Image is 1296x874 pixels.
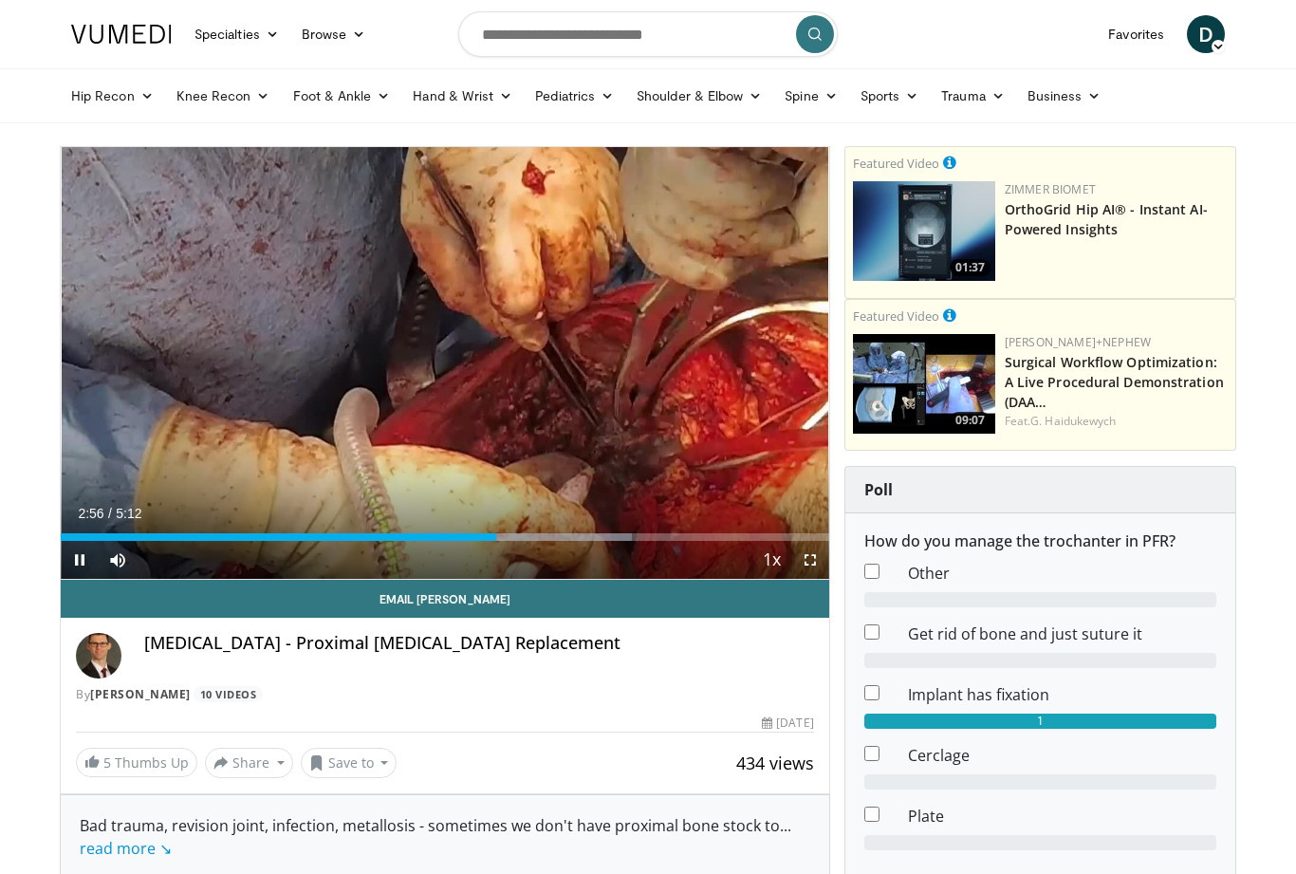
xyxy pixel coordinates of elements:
span: ... [80,815,791,859]
a: Specialties [183,15,290,53]
h6: How do you manage the trochanter in PFR? [864,532,1216,550]
dd: Implant has fixation [894,683,1231,706]
a: [PERSON_NAME]+Nephew [1005,334,1151,350]
a: read more ↘ [80,838,172,859]
a: Knee Recon [165,77,282,115]
dd: Plate [894,805,1231,828]
span: 434 views [736,752,814,774]
a: Spine [773,77,848,115]
small: Featured Video [853,155,939,172]
a: 5 Thumbs Up [76,748,197,777]
input: Search topics, interventions [458,11,838,57]
a: Browse [290,15,378,53]
img: VuMedi Logo [71,25,172,44]
img: 51d03d7b-a4ba-45b7-9f92-2bfbd1feacc3.150x105_q85_crop-smart_upscale.jpg [853,181,995,281]
button: Fullscreen [791,541,829,579]
button: Pause [61,541,99,579]
span: 2:56 [78,506,103,521]
a: Pediatrics [524,77,625,115]
strong: Poll [864,479,893,500]
a: G. Haidukewych [1030,413,1116,429]
a: Business [1016,77,1113,115]
a: Shoulder & Elbow [625,77,773,115]
a: 10 Videos [194,686,263,702]
button: Share [205,748,293,778]
a: 01:37 [853,181,995,281]
button: Mute [99,541,137,579]
button: Save to [301,748,398,778]
h4: [MEDICAL_DATA] - Proximal [MEDICAL_DATA] Replacement [144,633,814,654]
video-js: Video Player [61,147,829,580]
a: Hip Recon [60,77,165,115]
img: bcfc90b5-8c69-4b20-afee-af4c0acaf118.150x105_q85_crop-smart_upscale.jpg [853,334,995,434]
a: D [1187,15,1225,53]
dd: Other [894,562,1231,585]
div: 1 [864,714,1216,729]
a: Surgical Workflow Optimization: A Live Procedural Demonstration (DAA… [1005,353,1224,411]
dd: Cerclage [894,744,1231,767]
div: Bad trauma, revision joint, infection, metallosis - sometimes we don't have proximal bone stock to [80,814,810,860]
span: 09:07 [950,412,991,429]
dd: Get rid of bone and just suture it [894,623,1231,645]
a: Sports [849,77,931,115]
img: Avatar [76,633,121,679]
div: Feat. [1005,413,1228,430]
small: Featured Video [853,307,939,325]
span: 5 [103,753,111,772]
a: OrthoGrid Hip AI® - Instant AI-Powered Insights [1005,200,1208,238]
a: Email [PERSON_NAME] [61,580,829,618]
div: By [76,686,814,703]
div: [DATE] [762,715,813,732]
a: Trauma [930,77,1016,115]
button: Playback Rate [753,541,791,579]
span: 5:12 [116,506,141,521]
span: 01:37 [950,259,991,276]
a: Zimmer Biomet [1005,181,1096,197]
span: / [108,506,112,521]
a: Hand & Wrist [401,77,524,115]
a: 09:07 [853,334,995,434]
div: Progress Bar [61,533,829,541]
a: Foot & Ankle [282,77,402,115]
a: Favorites [1097,15,1176,53]
a: [PERSON_NAME] [90,686,191,702]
